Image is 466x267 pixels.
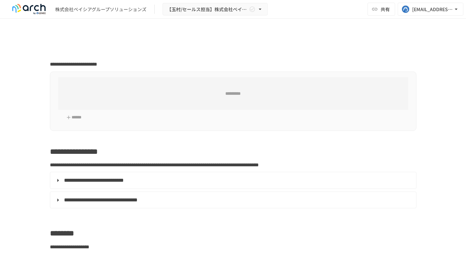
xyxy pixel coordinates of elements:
[367,3,395,16] button: 共有
[163,3,268,16] button: 【玉村/セールス担当】株式会社ベイシアグループソリューションズ様_導入支援サポート
[8,4,50,14] img: logo-default@2x-9cf2c760.svg
[398,3,463,16] button: [EMAIL_ADDRESS][DOMAIN_NAME]
[167,5,248,13] span: 【玉村/セールス担当】株式会社ベイシアグループソリューションズ様_導入支援サポート
[381,6,390,13] span: 共有
[412,5,453,13] div: [EMAIL_ADDRESS][DOMAIN_NAME]
[55,6,146,13] div: 株式会社ベイシアグループソリューションズ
